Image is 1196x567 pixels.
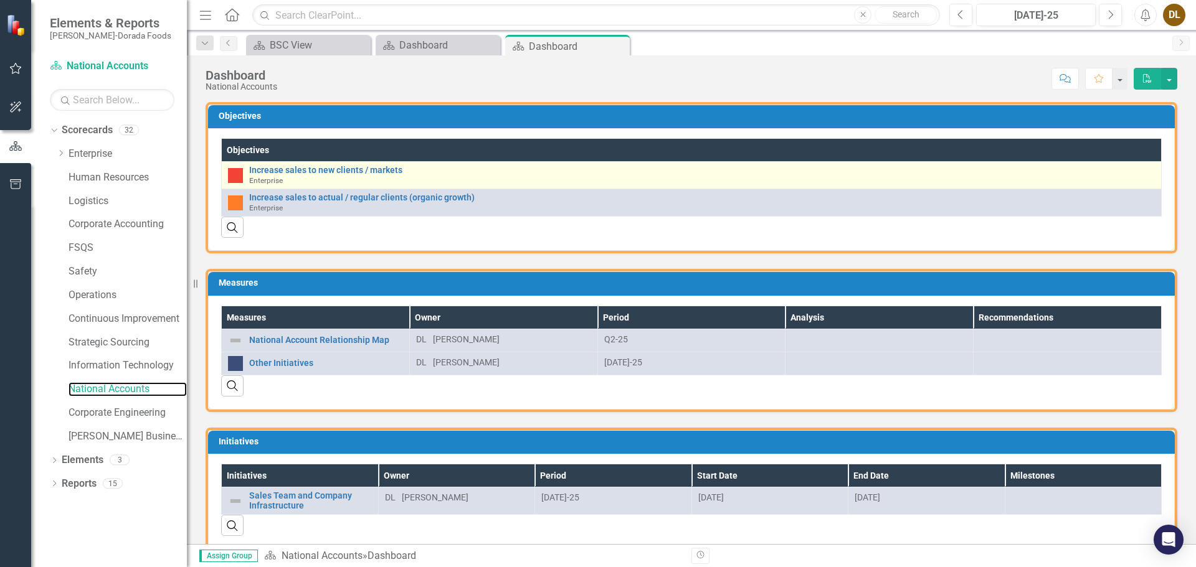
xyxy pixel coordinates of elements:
a: Safety [69,265,187,279]
div: Q2-25 [604,333,779,345]
div: BSC View [270,37,368,53]
span: [DATE] [698,492,724,502]
a: Strategic Sourcing [69,335,187,350]
div: Dashboard [368,550,416,561]
a: Continuous Improvement [69,312,187,326]
div: National Accounts [206,82,277,91]
td: Double-Click to Edit [974,352,1162,375]
td: Double-Click to Edit [974,329,1162,352]
span: Enterprise [249,204,283,212]
div: 3 [110,455,130,466]
a: National Account Relationship Map [249,335,403,345]
a: FSQS [69,241,187,255]
td: Double-Click to Edit [785,329,974,352]
div: Dashboard [206,68,277,82]
div: [PERSON_NAME] [433,356,500,368]
button: DL [1163,4,1185,26]
a: Elements [62,453,103,467]
a: Information Technology [69,358,187,373]
a: Corporate Engineering [69,406,187,420]
img: No Information [228,356,243,371]
span: Enterprise [249,176,283,185]
a: Other Initiatives [249,358,403,368]
a: Scorecards [62,123,113,138]
div: » [264,549,682,563]
td: Double-Click to Edit Right Click for Context Menu [222,162,1162,189]
div: [PERSON_NAME] [433,333,500,345]
a: Reports [62,477,97,491]
a: Increase sales to actual / regular clients (organic growth) [249,193,1155,202]
img: Below Plan [228,168,243,183]
a: [PERSON_NAME] Business Unit [69,429,187,444]
a: National Accounts [69,382,187,396]
div: [DATE]-25 [604,356,779,368]
td: Double-Click to Edit Right Click for Context Menu [222,487,379,515]
span: [DATE] [855,492,880,502]
a: Dashboard [379,37,497,53]
a: BSC View [249,37,368,53]
div: DL [416,356,427,368]
a: Sales Team and Company Infrastructure [249,491,372,510]
td: Double-Click to Edit Right Click for Context Menu [222,189,1162,217]
button: Search [875,6,937,24]
div: DL [385,491,396,504]
img: Warning [228,195,243,210]
input: Search ClearPoint... [252,4,940,26]
img: Not Defined [228,494,243,508]
h3: Initiatives [219,437,1169,446]
div: 32 [119,125,139,136]
small: [PERSON_NAME]-Dorada Foods [50,30,171,40]
td: Double-Click to Edit [785,352,974,375]
div: [DATE]-25 [541,491,685,504]
a: Corporate Accounting [69,217,187,232]
span: Assign Group [199,550,258,562]
div: DL [416,333,427,345]
div: [PERSON_NAME] [402,491,468,504]
a: Human Resources [69,171,187,185]
a: National Accounts [50,59,174,73]
td: Double-Click to Edit Right Click for Context Menu [222,352,410,375]
a: Logistics [69,194,187,209]
img: Not Defined [228,333,243,348]
div: 15 [103,478,123,489]
button: [DATE]-25 [976,4,1096,26]
div: Dashboard [529,39,627,54]
a: National Accounts [282,550,363,561]
h3: Measures [219,278,1169,288]
div: [DATE]-25 [980,8,1091,23]
div: Dashboard [399,37,497,53]
a: Increase sales to new clients / markets [249,166,1155,175]
a: Enterprise [69,147,187,161]
span: Elements & Reports [50,16,171,30]
span: Search [893,9,919,19]
img: ClearPoint Strategy [6,14,28,36]
h3: Objectives [219,111,1169,121]
a: Operations [69,288,187,302]
input: Search Below... [50,89,174,111]
div: Open Intercom Messenger [1154,525,1184,555]
td: Double-Click to Edit Right Click for Context Menu [222,329,410,352]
